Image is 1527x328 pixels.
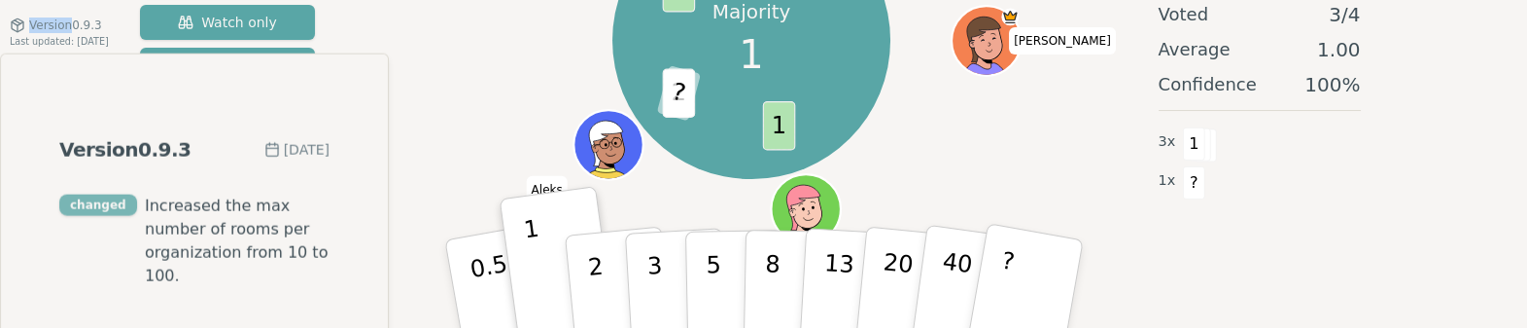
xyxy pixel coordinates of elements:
span: Version 0.9.3 [29,18,102,33]
span: Elena is the host [1001,8,1019,25]
span: ? [1183,166,1205,200]
span: Average [1159,36,1231,63]
span: Last updated: [DATE] [10,36,109,47]
span: 3 / 4 [1329,1,1360,28]
span: Watch only [178,13,277,32]
span: ? [657,65,701,121]
div: changed [59,195,137,216]
button: Change Avatar [140,48,316,83]
span: Click to change your name [527,175,568,202]
button: Version0.9.3 [10,18,102,33]
span: Increased the max number of rooms per organization from 10 to 100. [145,195,330,288]
span: Click to change your name [1009,27,1116,55]
span: 100 % [1304,71,1360,98]
span: 1 [763,101,796,150]
span: Confidence [1159,71,1257,98]
div: Version 0.9.3 [59,136,191,164]
span: 1.00 [1317,36,1361,63]
span: 1 [1183,128,1205,161]
span: 3 x [1159,131,1176,153]
time: 2025-10-11T15:28:00+01:00 [284,140,330,160]
button: Watch only [140,5,316,40]
p: 1 [522,215,551,321]
span: 1 [739,25,763,84]
span: Voted [1159,1,1209,28]
span: 1 x [1159,170,1176,192]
